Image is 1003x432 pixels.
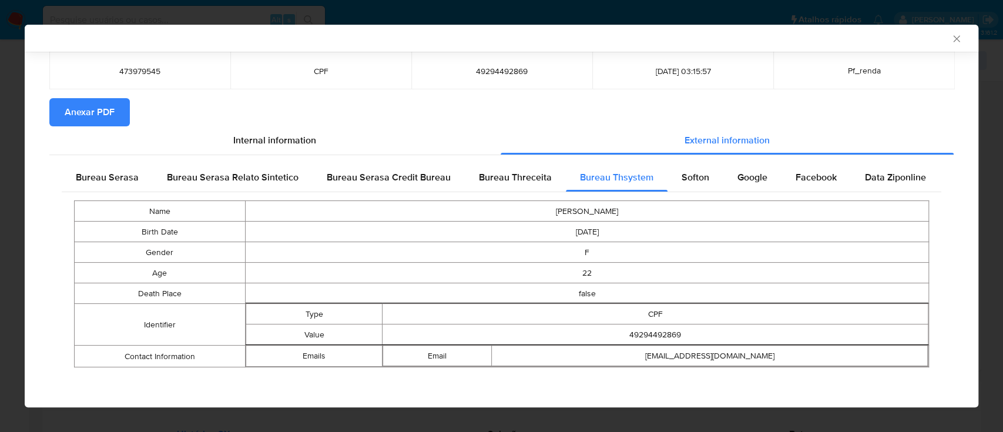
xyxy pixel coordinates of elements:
[244,66,397,76] span: CPF
[479,170,552,184] span: Bureau Threceita
[492,346,928,366] td: [EMAIL_ADDRESS][DOMAIN_NAME]
[245,242,928,263] td: F
[383,346,492,366] td: Email
[25,25,978,407] div: closure-recommendation-modal
[682,170,709,184] span: Softon
[796,170,837,184] span: Facebook
[49,126,954,155] div: Detailed info
[63,66,216,76] span: 473979545
[425,66,578,76] span: 49294492869
[685,133,770,147] span: External information
[847,65,880,76] span: Pf_renda
[383,304,928,324] td: CPF
[737,170,767,184] span: Google
[246,324,382,345] td: Value
[245,201,928,222] td: [PERSON_NAME]
[75,304,246,346] td: Identifier
[606,66,759,76] span: [DATE] 03:15:57
[246,304,382,324] td: Type
[49,98,130,126] button: Anexar PDF
[327,170,451,184] span: Bureau Serasa Credit Bureau
[233,133,316,147] span: Internal information
[383,324,928,345] td: 49294492869
[75,263,246,283] td: Age
[246,346,382,367] td: Emails
[167,170,298,184] span: Bureau Serasa Relato Sintetico
[245,283,928,304] td: false
[62,163,941,192] div: Detailed external info
[75,346,246,367] td: Contact Information
[580,170,653,184] span: Bureau Thsystem
[245,222,928,242] td: [DATE]
[951,33,961,43] button: Fechar a janela
[75,222,246,242] td: Birth Date
[76,170,139,184] span: Bureau Serasa
[865,170,926,184] span: Data Ziponline
[245,263,928,283] td: 22
[75,201,246,222] td: Name
[65,99,115,125] span: Anexar PDF
[75,283,246,304] td: Death Place
[75,242,246,263] td: Gender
